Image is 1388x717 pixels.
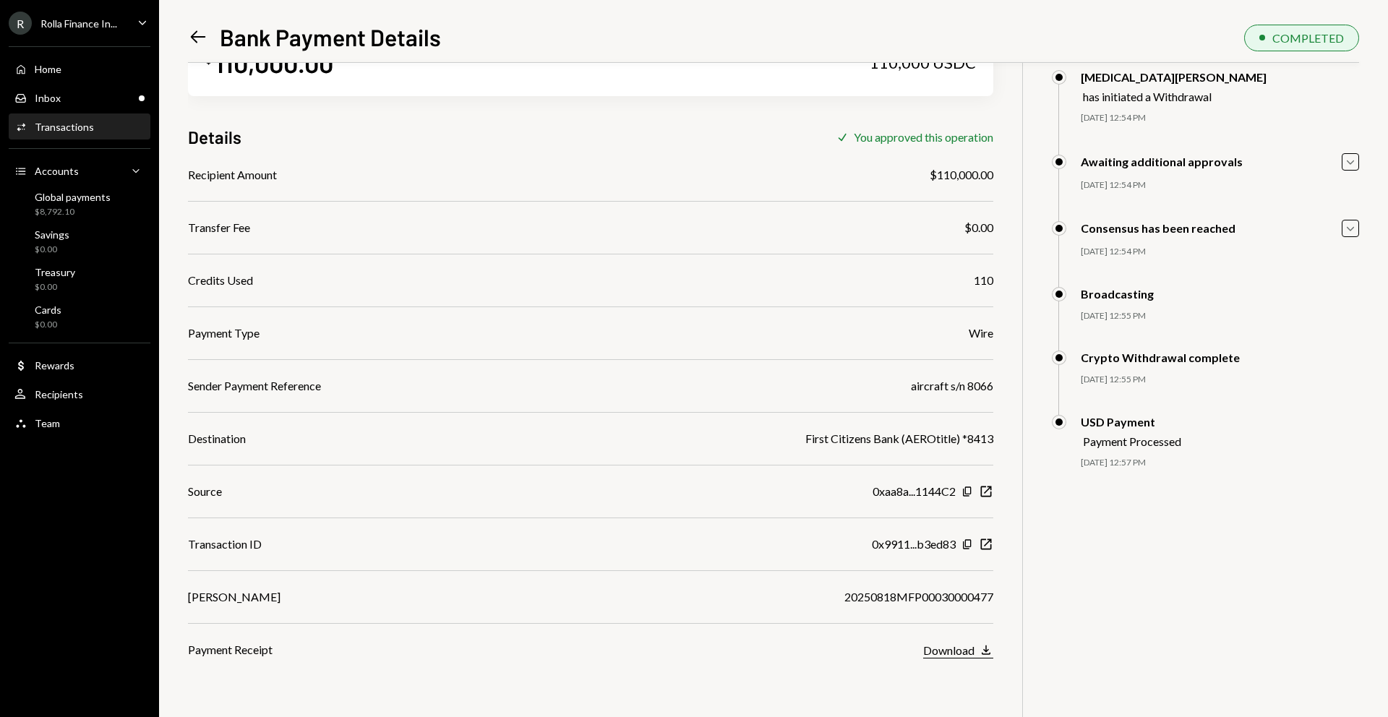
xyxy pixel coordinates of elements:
[188,641,273,658] div: Payment Receipt
[9,85,150,111] a: Inbox
[1081,351,1240,364] div: Crypto Withdrawal complete
[923,643,993,658] button: Download
[35,417,60,429] div: Team
[1081,112,1359,124] div: [DATE] 12:54 PM
[1081,415,1181,429] div: USD Payment
[854,130,993,144] div: You approved this operation
[35,304,61,316] div: Cards
[188,430,246,447] div: Destination
[35,244,69,256] div: $0.00
[35,206,111,218] div: $8,792.10
[974,272,993,289] div: 110
[9,56,150,82] a: Home
[35,165,79,177] div: Accounts
[35,63,61,75] div: Home
[35,266,75,278] div: Treasury
[9,224,150,259] a: Savings$0.00
[1081,70,1267,84] div: [MEDICAL_DATA][PERSON_NAME]
[9,113,150,139] a: Transactions
[1083,90,1267,103] div: has initiated a Withdrawal
[188,483,222,500] div: Source
[9,410,150,436] a: Team
[188,272,253,289] div: Credits Used
[1081,221,1235,235] div: Consensus has been reached
[923,643,974,657] div: Download
[1081,287,1154,301] div: Broadcasting
[872,536,956,553] div: 0x9911...b3ed83
[1081,155,1243,168] div: Awaiting additional approvals
[40,17,117,30] div: Rolla Finance In...
[188,588,280,606] div: [PERSON_NAME]
[35,281,75,293] div: $0.00
[35,121,94,133] div: Transactions
[9,262,150,296] a: Treasury$0.00
[1081,310,1359,322] div: [DATE] 12:55 PM
[969,325,993,342] div: Wire
[1081,246,1359,258] div: [DATE] 12:54 PM
[188,536,262,553] div: Transaction ID
[35,319,61,331] div: $0.00
[1081,179,1359,192] div: [DATE] 12:54 PM
[1272,31,1344,45] div: COMPLETED
[9,381,150,407] a: Recipients
[930,166,993,184] div: $110,000.00
[1083,434,1181,448] div: Payment Processed
[188,377,321,395] div: Sender Payment Reference
[1081,374,1359,386] div: [DATE] 12:55 PM
[188,219,250,236] div: Transfer Fee
[9,12,32,35] div: R
[35,191,111,203] div: Global payments
[220,22,441,51] h1: Bank Payment Details
[35,359,74,372] div: Rewards
[873,483,956,500] div: 0xaa8a...1144C2
[9,299,150,334] a: Cards$0.00
[9,352,150,378] a: Rewards
[35,388,83,400] div: Recipients
[844,588,993,606] div: 20250818MFP00030000477
[1081,457,1359,469] div: [DATE] 12:57 PM
[35,92,61,104] div: Inbox
[188,325,260,342] div: Payment Type
[805,430,993,447] div: First Citizens Bank (AEROtitle) *8413
[188,166,277,184] div: Recipient Amount
[9,186,150,221] a: Global payments$8,792.10
[964,219,993,236] div: $0.00
[9,158,150,184] a: Accounts
[911,377,993,395] div: aircraft s/n 8066
[35,228,69,241] div: Savings
[188,125,241,149] h3: Details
